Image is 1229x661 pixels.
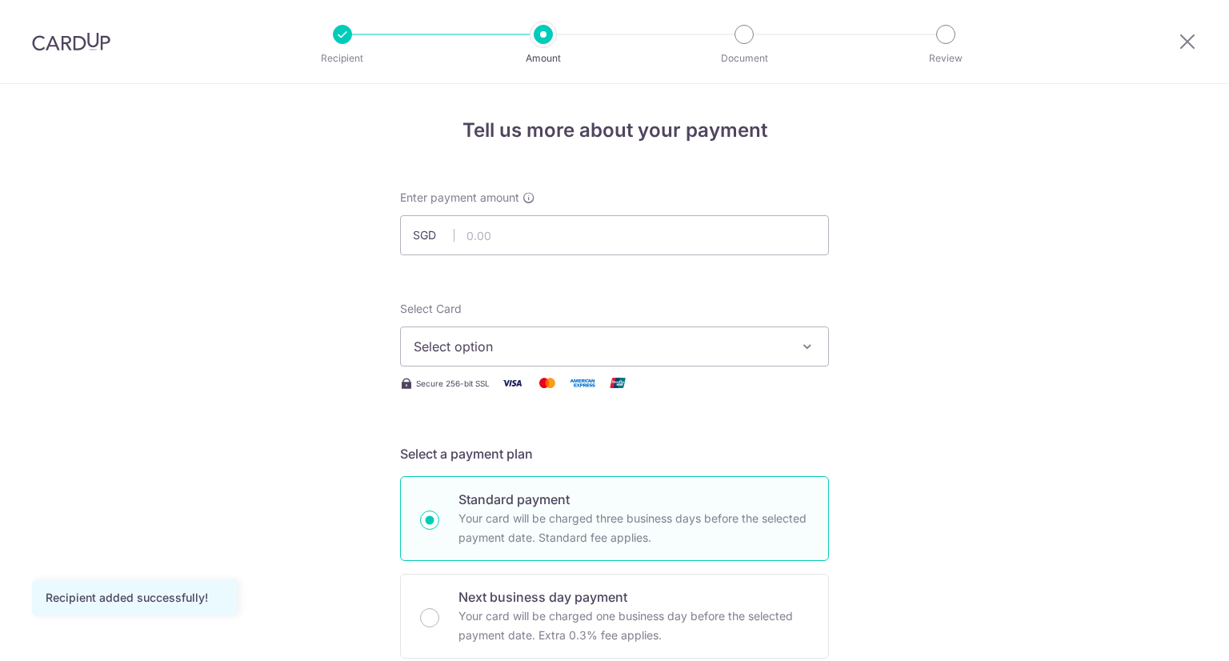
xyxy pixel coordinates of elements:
button: Select option [400,326,829,367]
span: Enter payment amount [400,190,519,206]
p: Document [685,50,803,66]
img: Mastercard [531,373,563,393]
p: Your card will be charged three business days before the selected payment date. Standard fee appl... [458,509,809,547]
p: Standard payment [458,490,809,509]
img: Union Pay [602,373,634,393]
p: Your card will be charged one business day before the selected payment date. Extra 0.3% fee applies. [458,607,809,645]
img: American Express [566,373,598,393]
p: Amount [484,50,602,66]
span: translation missing: en.payables.payment_networks.credit_card.summary.labels.select_card [400,302,462,315]
div: Recipient added successfully! [46,590,223,606]
p: Next business day payment [458,587,809,607]
p: Recipient [283,50,402,66]
span: Select option [414,337,787,356]
span: SGD [413,227,454,243]
img: CardUp [32,32,110,51]
img: Visa [496,373,528,393]
h4: Tell us more about your payment [400,116,829,145]
span: Secure 256-bit SSL [416,377,490,390]
p: Review [887,50,1005,66]
h5: Select a payment plan [400,444,829,463]
input: 0.00 [400,215,829,255]
iframe: Opens a widget where you can find more information [1127,613,1213,653]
